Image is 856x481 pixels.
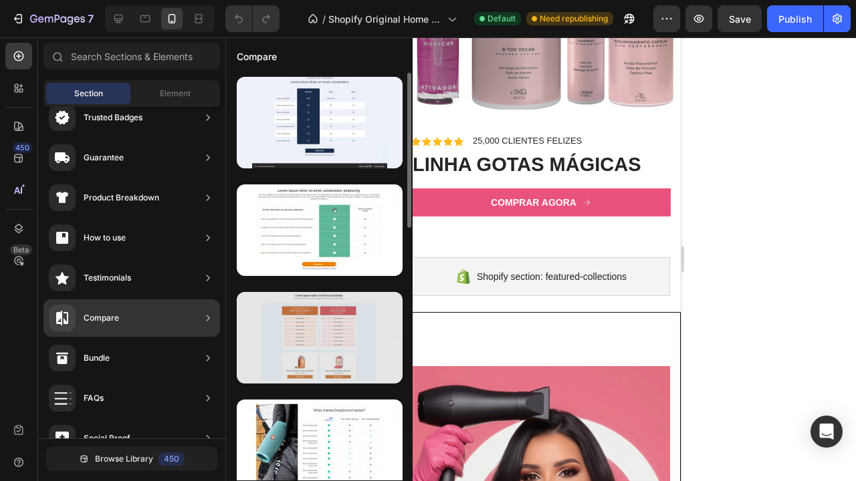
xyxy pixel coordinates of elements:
[729,13,751,25] span: Save
[84,271,131,285] div: Testimonials
[84,311,119,325] div: Compare
[84,151,124,164] div: Guarantee
[540,13,608,25] span: Need republishing
[158,452,185,466] div: 450
[74,88,103,100] span: Section
[46,447,217,471] button: Browse Library450
[5,5,100,32] button: 7
[88,11,94,27] p: 7
[84,191,159,204] div: Product Breakdown
[84,432,130,445] div: Social Proof
[95,453,153,465] span: Browse Library
[767,5,823,32] button: Publish
[43,43,220,69] input: Search Sections & Elements
[84,111,142,124] div: Trusted Badges
[811,416,843,448] div: Open Intercom Messenger
[13,142,32,153] div: 450
[225,5,280,32] div: Undo/Redo
[10,245,32,255] div: Beta
[160,88,191,100] span: Element
[322,12,326,26] span: /
[84,231,126,245] div: How to use
[778,12,812,26] div: Publish
[84,351,110,365] div: Bundle
[401,37,681,481] iframe: Design area
[84,391,104,405] div: FAQs
[328,12,442,26] span: Shopify Original Home Template
[488,13,516,25] span: Default
[718,5,762,32] button: Save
